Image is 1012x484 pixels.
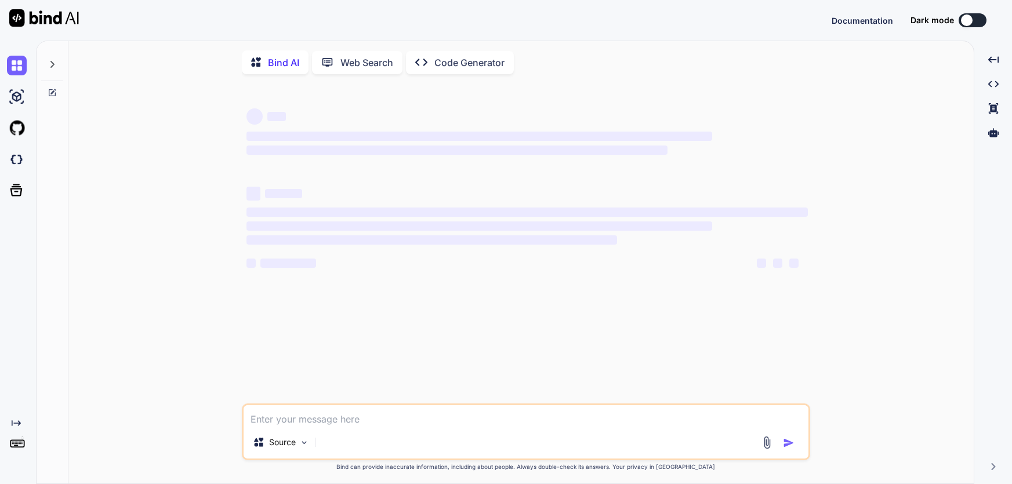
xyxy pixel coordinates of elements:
span: ‌ [246,187,260,201]
img: icon [783,437,795,449]
img: chat [7,56,27,75]
span: ‌ [789,259,799,268]
span: ‌ [246,208,808,217]
img: Pick Models [299,438,309,447]
span: ‌ [246,221,712,231]
button: Documentation [832,14,893,27]
span: Dark mode [911,14,954,26]
p: Web Search [340,56,393,70]
span: ‌ [773,259,782,268]
p: Code Generator [434,56,505,70]
img: darkCloudIdeIcon [7,150,27,169]
span: ‌ [246,108,263,125]
span: ‌ [267,112,286,121]
span: ‌ [757,259,766,268]
img: attachment [760,436,774,449]
span: ‌ [260,259,316,268]
span: ‌ [246,132,712,141]
img: githubLight [7,118,27,138]
span: ‌ [246,259,256,268]
span: ‌ [246,145,668,155]
p: Bind AI [268,56,299,70]
p: Source [269,436,296,448]
span: ‌ [246,235,617,245]
p: Bind can provide inaccurate information, including about people. Always double-check its answers.... [242,463,810,471]
span: ‌ [265,189,302,198]
img: Bind AI [9,9,79,27]
img: ai-studio [7,87,27,107]
span: Documentation [832,16,893,26]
